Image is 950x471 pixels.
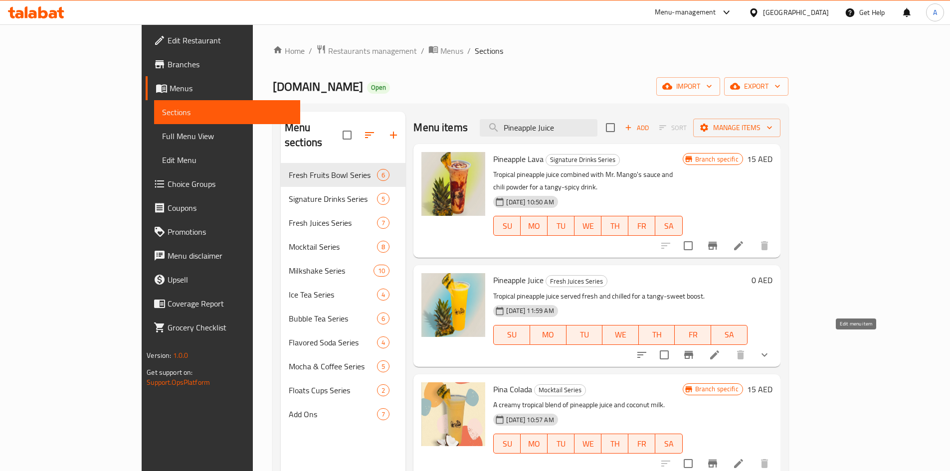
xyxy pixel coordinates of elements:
span: TH [605,219,624,233]
a: Sections [154,100,300,124]
span: SA [715,327,744,342]
span: WE [578,437,597,451]
div: Fresh Fruits Bowl Series6 [281,163,405,187]
div: Fresh Juices Series [546,275,607,287]
span: Coverage Report [168,298,292,310]
span: FR [632,437,651,451]
span: Mocktail Series [289,241,377,253]
p: A creamy tropical blend of pineapple juice and coconut milk. [493,399,682,411]
span: Signature Drinks Series [289,193,377,205]
li: / [421,45,424,57]
span: Upsell [168,274,292,286]
div: items [377,360,389,372]
button: delete [729,343,753,367]
a: Full Menu View [154,124,300,148]
span: Fresh Fruits Bowl Series [289,169,377,181]
button: SA [655,434,682,454]
button: SU [493,216,521,236]
span: [DATE] 10:57 AM [502,415,558,425]
span: TU [552,437,570,451]
span: 1.0.0 [173,349,189,362]
a: Coverage Report [146,292,300,315]
span: 7 [378,410,389,419]
span: Branch specific [691,155,743,164]
h6: 15 AED [747,152,772,166]
span: Get support on: [147,366,192,379]
button: FR [675,325,711,345]
button: SU [493,325,530,345]
button: MO [521,216,548,236]
span: Menu disclaimer [168,250,292,262]
span: Fresh Juices Series [289,217,377,229]
span: Menus [170,82,292,94]
button: TH [601,216,628,236]
span: Version: [147,349,171,362]
span: MO [534,327,563,342]
span: Select to update [678,235,699,256]
button: import [656,77,720,96]
span: SU [498,219,517,233]
a: Restaurants management [316,44,417,57]
div: Flavored Soda Series [289,336,377,348]
button: export [724,77,788,96]
svg: Show Choices [759,349,770,361]
span: Add [623,122,650,134]
span: Full Menu View [162,130,292,142]
span: WE [606,327,635,342]
div: Bubble Tea Series [289,313,377,324]
li: / [309,45,312,57]
span: TU [552,219,570,233]
a: Choice Groups [146,172,300,196]
a: Edit Restaurant [146,28,300,52]
button: SA [711,325,748,345]
a: Menus [146,76,300,100]
span: WE [578,219,597,233]
div: Open [367,82,390,94]
span: Edit Restaurant [168,34,292,46]
button: MO [521,434,548,454]
span: Sections [475,45,503,57]
button: WE [602,325,639,345]
span: Restaurants management [328,45,417,57]
button: show more [753,343,776,367]
button: FR [628,216,655,236]
a: Edit menu item [733,240,745,252]
div: items [377,408,389,420]
button: TH [639,325,675,345]
span: Sections [162,106,292,118]
span: Mocha & Coffee Series [289,360,377,372]
span: SA [659,219,678,233]
a: Menu disclaimer [146,244,300,268]
button: TU [548,216,574,236]
span: export [732,80,780,93]
div: items [377,289,389,301]
span: Mocktail Series [535,384,585,396]
a: Support.OpsPlatform [147,376,210,389]
button: Branch-specific-item [701,234,725,258]
span: Branch specific [691,384,743,394]
button: SU [493,434,521,454]
div: Mocha & Coffee Series5 [281,354,405,378]
img: Pina Colada [421,382,485,446]
span: Select to update [654,344,675,365]
span: Signature Drinks Series [546,154,619,165]
span: Pineapple Lava [493,152,544,166]
p: Tropical pineapple juice served fresh and chilled for a tangy-sweet boost. [493,290,747,303]
span: Promotions [168,226,292,238]
span: 4 [378,290,389,300]
div: Ice Tea Series4 [281,283,405,307]
span: Open [367,83,390,92]
div: items [377,217,389,229]
div: Add Ons7 [281,402,405,426]
li: / [467,45,471,57]
button: WE [574,216,601,236]
div: Signature Drinks Series5 [281,187,405,211]
div: Fresh Juices Series7 [281,211,405,235]
button: TU [567,325,603,345]
span: 8 [378,242,389,252]
button: Add [621,120,653,136]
